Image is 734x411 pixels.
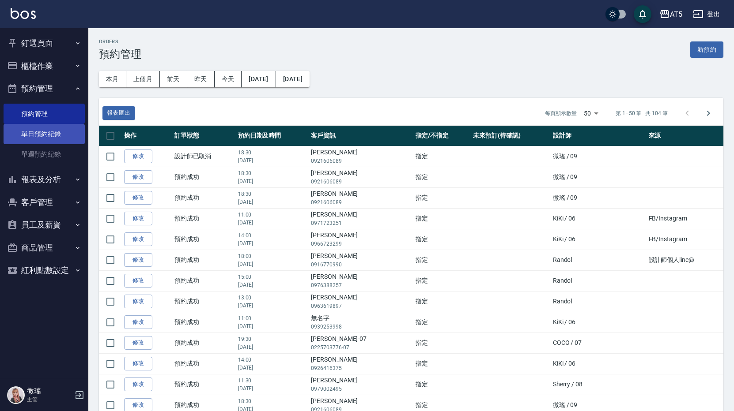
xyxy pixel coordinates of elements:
td: 預約成功 [172,353,236,374]
button: 登出 [689,6,723,22]
td: 設計師個人line@ [647,250,723,270]
div: AT5 [670,9,682,20]
td: 預約成功 [172,250,236,270]
th: 未來預訂(待確認) [471,126,551,146]
th: 預約日期及時間 [236,126,309,146]
a: 預約管理 [4,104,85,124]
td: 指定 [413,374,471,395]
a: 修改 [124,232,152,246]
td: 指定 [413,208,471,229]
td: [PERSON_NAME] [309,229,413,250]
p: 0921606089 [311,178,411,186]
button: 預約管理 [4,77,85,100]
td: 指定 [413,250,471,270]
th: 訂單狀態 [172,126,236,146]
p: 0971723251 [311,219,411,227]
td: [PERSON_NAME] [309,374,413,395]
button: 客戶管理 [4,191,85,214]
td: FB/Instagram [647,208,723,229]
button: 釘選頁面 [4,32,85,55]
p: 11:00 [238,211,306,219]
button: 本月 [99,71,126,87]
p: [DATE] [238,157,306,164]
p: [DATE] [238,364,306,372]
p: [DATE] [238,219,306,227]
a: 修改 [124,170,152,184]
td: [PERSON_NAME] [309,187,413,208]
button: 報表及分析 [4,168,85,191]
p: 第 1–50 筆 共 104 筆 [616,109,668,117]
td: 預約成功 [172,167,236,187]
a: 單日預約紀錄 [4,124,85,144]
td: [PERSON_NAME] [309,208,413,229]
div: 50 [580,101,602,125]
p: [DATE] [238,385,306,392]
button: [DATE] [242,71,276,87]
th: 客戶資訊 [309,126,413,146]
p: 18:30 [238,190,306,198]
p: [DATE] [238,343,306,351]
td: [PERSON_NAME] [309,353,413,374]
p: 11:30 [238,377,306,385]
td: 微瑤 / 09 [551,146,647,167]
a: 修改 [124,149,152,163]
th: 設計師 [551,126,647,146]
p: [DATE] [238,322,306,330]
td: FB/Instagram [647,229,723,250]
p: 主管 [27,396,72,404]
td: [PERSON_NAME] [309,291,413,312]
button: 新預約 [690,41,723,58]
button: 商品管理 [4,236,85,259]
td: Randol [551,270,647,291]
img: Person [7,386,25,404]
td: 預約成功 [172,312,236,333]
p: 18:30 [238,397,306,405]
p: 18:00 [238,252,306,260]
button: 報表匯出 [102,106,135,120]
p: 14:00 [238,232,306,239]
button: AT5 [656,5,686,23]
td: [PERSON_NAME]-07 [309,333,413,353]
p: 0976388257 [311,281,411,289]
a: 修改 [124,315,152,329]
td: KiKi / 06 [551,229,647,250]
td: 預約成功 [172,208,236,229]
th: 來源 [647,126,723,146]
td: 預約成功 [172,291,236,312]
a: 修改 [124,212,152,225]
td: 無名字 [309,312,413,333]
p: [DATE] [238,239,306,247]
p: [DATE] [238,260,306,268]
p: 0963619897 [311,302,411,310]
a: 修改 [124,357,152,370]
p: 0979002495 [311,385,411,393]
th: 指定/不指定 [413,126,471,146]
td: KiKi / 06 [551,312,647,333]
button: 上個月 [126,71,160,87]
h3: 預約管理 [99,48,141,60]
td: 預約成功 [172,229,236,250]
td: [PERSON_NAME] [309,167,413,187]
td: 指定 [413,146,471,167]
td: 指定 [413,312,471,333]
p: 11:00 [238,314,306,322]
p: [DATE] [238,198,306,206]
button: 今天 [215,71,242,87]
td: 預約成功 [172,270,236,291]
a: 修改 [124,295,152,308]
p: 每頁顯示數量 [545,109,577,117]
td: [PERSON_NAME] [309,270,413,291]
h5: 微瑤 [27,387,72,396]
img: Logo [11,8,36,19]
button: 前天 [160,71,187,87]
button: Go to next page [698,103,719,124]
button: [DATE] [276,71,310,87]
a: 新預約 [690,45,723,53]
td: 指定 [413,333,471,353]
td: 指定 [413,291,471,312]
td: KiKi / 06 [551,353,647,374]
td: 指定 [413,229,471,250]
td: 指定 [413,187,471,208]
p: 0926416375 [311,364,411,372]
